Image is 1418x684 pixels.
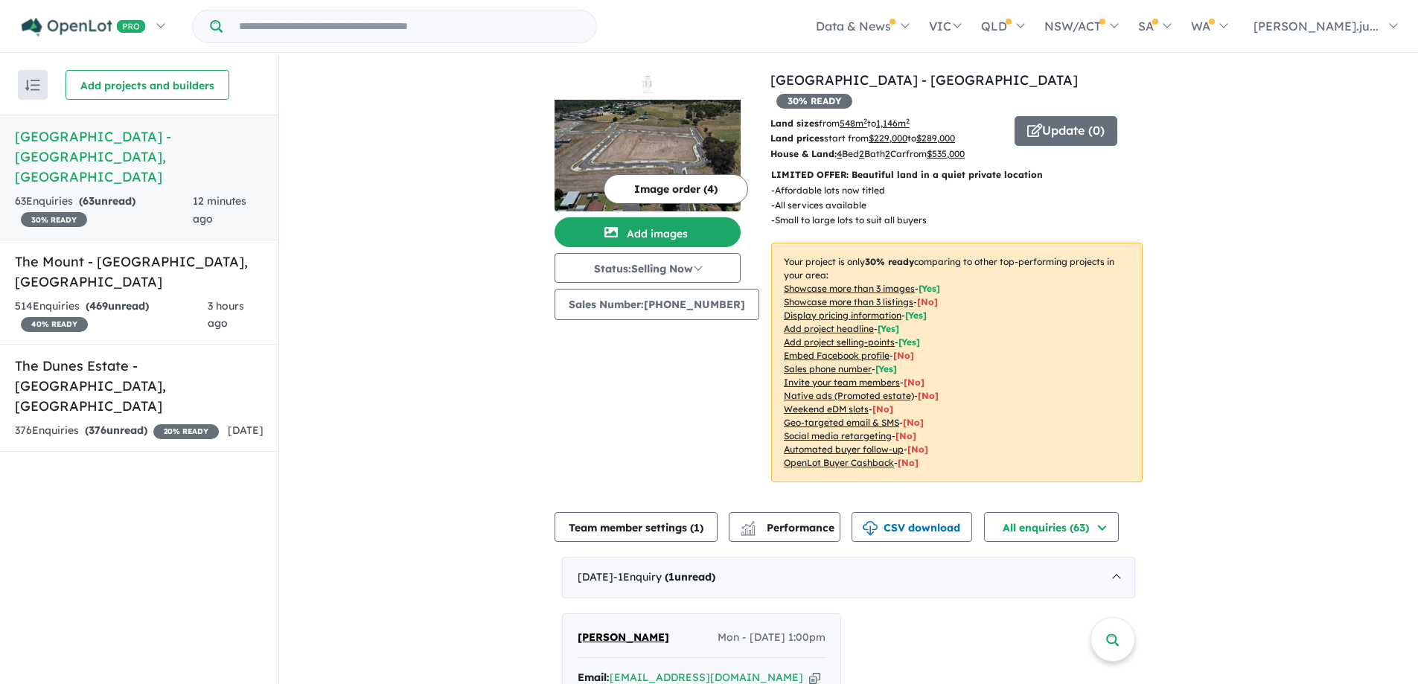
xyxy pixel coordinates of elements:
[919,283,940,294] span: [ Yes ]
[770,132,824,144] b: Land prices
[771,243,1143,482] p: Your project is only comparing to other top-performing projects in your area: - - - - - - - - - -...
[837,148,842,159] u: 4
[869,132,907,144] u: $ 229,000
[867,118,910,129] span: to
[903,417,924,428] span: [No]
[694,521,700,534] span: 1
[863,117,867,125] sup: 2
[906,117,910,125] sup: 2
[784,444,904,455] u: Automated buyer follow-up
[153,424,219,439] span: 20 % READY
[918,390,939,401] span: [No]
[15,127,264,187] h5: [GEOGRAPHIC_DATA] - [GEOGRAPHIC_DATA] , [GEOGRAPHIC_DATA]
[610,671,803,684] a: [EMAIL_ADDRESS][DOMAIN_NAME]
[79,194,135,208] strong: ( unread)
[193,194,246,226] span: 12 minutes ago
[905,310,927,321] span: [ Yes ]
[1253,19,1379,33] span: [PERSON_NAME].ju...
[771,198,939,213] p: - All services available
[665,570,715,584] strong: ( unread)
[784,336,895,348] u: Add project selling-points
[21,212,87,227] span: 30 % READY
[898,457,919,468] span: [No]
[840,118,867,129] u: 548 m
[784,363,872,374] u: Sales phone number
[578,629,669,647] a: [PERSON_NAME]
[876,118,910,129] u: 1,146 m
[741,521,755,529] img: line-chart.svg
[15,422,219,440] div: 376 Enquir ies
[770,148,837,159] b: House & Land:
[784,283,915,294] u: Showcase more than 3 images
[770,118,819,129] b: Land sizes
[770,71,1078,89] a: [GEOGRAPHIC_DATA] - [GEOGRAPHIC_DATA]
[770,116,1003,131] p: from
[89,299,108,313] span: 469
[555,217,741,247] button: Add images
[15,356,264,416] h5: The Dunes Estate - [GEOGRAPHIC_DATA] , [GEOGRAPHIC_DATA]
[578,630,669,644] span: [PERSON_NAME]
[66,70,229,100] button: Add projects and builders
[743,521,834,534] span: Performance
[561,76,735,94] img: Tarcombe Road - Seymour Logo
[984,512,1119,542] button: All enquiries (63)
[729,512,840,542] button: Performance
[907,444,928,455] span: [No]
[15,252,264,292] h5: The Mount - [GEOGRAPHIC_DATA] , [GEOGRAPHIC_DATA]
[776,94,852,109] span: 30 % READY
[668,570,674,584] span: 1
[228,423,264,437] span: [DATE]
[784,296,913,307] u: Showcase more than 3 listings
[741,525,756,535] img: bar-chart.svg
[784,377,900,388] u: Invite your team members
[784,323,874,334] u: Add project headline
[15,193,193,228] div: 63 Enquir ies
[555,289,759,320] button: Sales Number:[PHONE_NUMBER]
[555,253,741,283] button: Status:Selling Now
[89,423,106,437] span: 376
[784,417,899,428] u: Geo-targeted email & SMS
[784,457,894,468] u: OpenLot Buyer Cashback
[555,70,741,211] a: Tarcombe Road - Seymour LogoTarcombe Road - Seymour
[85,423,147,437] strong: ( unread)
[895,430,916,441] span: [No]
[865,256,914,267] b: 30 % ready
[784,403,869,415] u: Weekend eDM slots
[771,167,1143,182] p: LIMITED OFFER: Beautiful land in a quiet private location
[718,629,825,647] span: Mon - [DATE] 1:00pm
[916,132,955,144] u: $ 289,000
[784,430,892,441] u: Social media retargeting
[771,213,939,228] p: - Small to large lots to suit all buyers
[784,310,901,321] u: Display pricing information
[898,336,920,348] span: [ Yes ]
[25,80,40,91] img: sort.svg
[878,323,899,334] span: [ Yes ]
[226,10,593,42] input: Try estate name, suburb, builder or developer
[604,174,748,204] button: Image order (4)
[893,350,914,361] span: [ No ]
[784,350,890,361] u: Embed Facebook profile
[863,521,878,536] img: download icon
[872,403,893,415] span: [No]
[907,132,955,144] span: to
[784,390,914,401] u: Native ads (Promoted estate)
[917,296,938,307] span: [ No ]
[86,299,149,313] strong: ( unread)
[15,298,208,333] div: 514 Enquir ies
[927,148,965,159] u: $ 535,000
[885,148,890,159] u: 2
[771,183,939,198] p: - Affordable lots now titled
[555,100,741,211] img: Tarcombe Road - Seymour
[875,363,897,374] span: [ Yes ]
[1015,116,1117,146] button: Update (0)
[770,131,1003,146] p: start from
[21,317,88,332] span: 40 % READY
[859,148,864,159] u: 2
[83,194,95,208] span: 63
[852,512,972,542] button: CSV download
[904,377,924,388] span: [ No ]
[555,512,718,542] button: Team member settings (1)
[562,557,1135,598] div: [DATE]
[22,18,146,36] img: Openlot PRO Logo White
[770,147,1003,162] p: Bed Bath Car from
